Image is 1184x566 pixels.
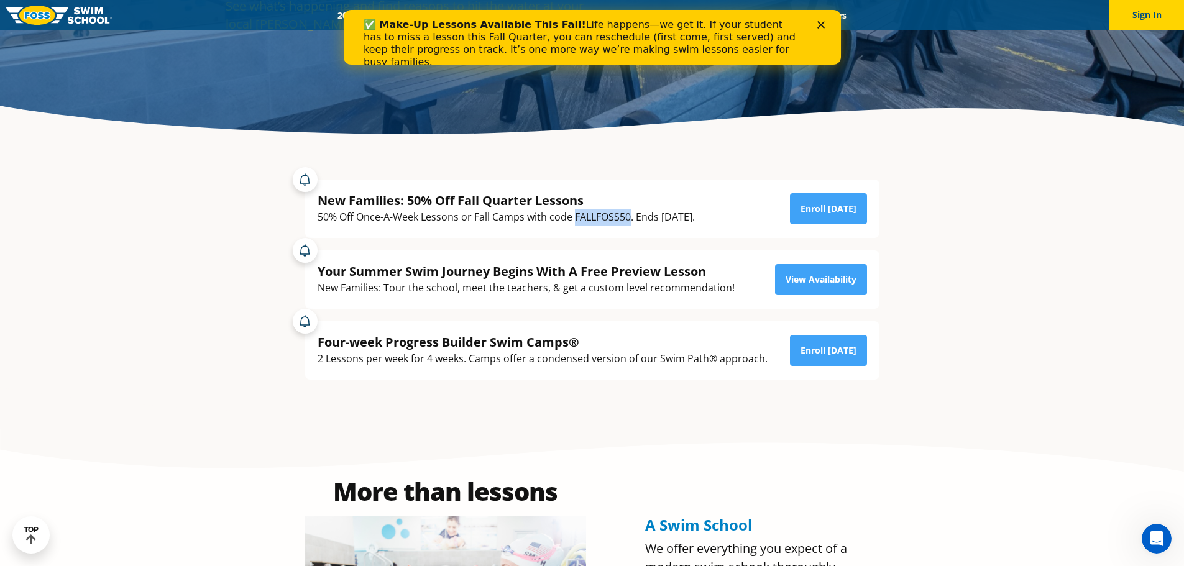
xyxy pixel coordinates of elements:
iframe: Intercom live chat banner [344,10,841,65]
a: Schools [405,9,457,21]
h2: More than lessons [305,479,586,504]
div: 2 Lessons per week for 4 weeks. Camps offer a condensed version of our Swim Path® approach. [318,350,768,367]
div: 50% Off Once-A-Week Lessons or Fall Camps with code FALLFOSS50. Ends [DATE]. [318,209,695,226]
a: Blog [766,9,805,21]
a: About FOSS [566,9,635,21]
div: Your Summer Swim Journey Begins With A Free Preview Lesson [318,263,735,280]
a: Enroll [DATE] [790,335,867,366]
a: View Availability [775,264,867,295]
div: Life happens—we get it. If your student has to miss a lesson this Fall Quarter, you can reschedul... [20,9,457,58]
iframe: Intercom live chat [1142,524,1172,554]
div: New Families: Tour the school, meet the teachers, & get a custom level recommendation! [318,280,735,296]
div: Four-week Progress Builder Swim Camps® [318,334,768,350]
img: FOSS Swim School Logo [6,6,112,25]
a: Enroll [DATE] [790,193,867,224]
a: Swim Like [PERSON_NAME] [635,9,767,21]
span: A Swim School [645,514,752,535]
a: Careers [805,9,857,21]
div: New Families: 50% Off Fall Quarter Lessons [318,192,695,209]
div: Close [474,11,486,19]
b: ✅ Make-Up Lessons Available This Fall! [20,9,242,21]
a: Swim Path® Program [457,9,566,21]
div: TOP [24,526,39,545]
a: 2025 Calendar [327,9,405,21]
